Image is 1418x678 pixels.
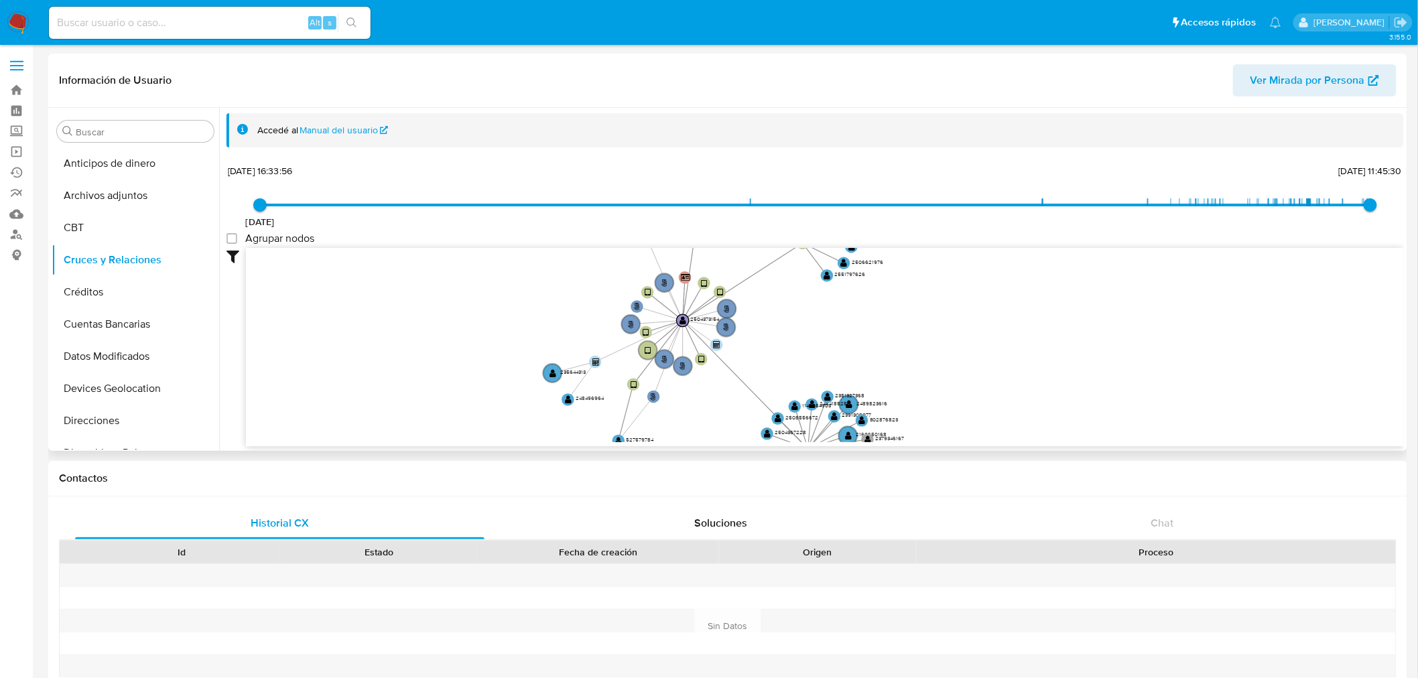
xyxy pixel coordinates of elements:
text:  [848,243,855,251]
button: Anticipos de dinero [52,147,219,180]
text: 802876823 [870,415,899,423]
text:  [681,274,690,282]
button: search-icon [338,13,365,32]
text: 2351327368 [836,391,865,399]
input: Buscar [76,126,208,138]
text: 527579784 [627,435,655,444]
span: s [328,16,332,29]
text: 235644313 [560,368,586,376]
text:  [592,358,599,366]
text:  [643,328,649,337]
text: 2379346167 [875,434,904,442]
text:  [824,393,831,401]
text: 2504373154 [691,315,720,323]
span: [DATE] 16:33:56 [228,164,292,178]
text:  [680,316,686,325]
div: Fecha de creación [487,545,710,559]
span: [DATE] [246,215,275,228]
text: 2391309077 [842,411,872,419]
button: Devices Geolocation [52,372,219,405]
text:  [698,355,704,364]
input: Agrupar nodos [227,233,237,244]
text:  [701,279,707,288]
text:  [864,435,871,444]
div: Id [92,545,271,559]
text: 2508556674 [859,241,892,249]
text:  [645,346,651,355]
text:  [680,362,686,370]
button: Cuentas Bancarias [52,308,219,340]
input: Buscar usuario o caso... [49,14,371,31]
text:  [841,259,848,268]
button: Cruces y Relaciones [52,244,219,276]
text:  [550,369,556,378]
button: Direcciones [52,405,219,437]
text:  [661,356,667,363]
text:  [832,412,838,421]
h1: Contactos [59,472,1397,485]
p: marianathalie.grajeda@mercadolibre.com.mx [1313,16,1389,29]
div: Proceso [925,545,1387,559]
text:  [723,324,729,331]
text: 2484185250 [820,399,850,407]
text: 2508556672 [785,413,818,421]
text:  [799,239,805,248]
button: CBT [52,212,219,244]
span: Ver Mirada por Persona [1250,64,1365,96]
text:  [845,431,852,440]
span: [DATE] 11:45:30 [1339,164,1402,178]
text:  [792,403,799,411]
button: Dispositivos Point [52,437,219,469]
text: 1148254903 [803,401,832,409]
span: Accedé al [257,124,298,137]
a: Notificaciones [1270,17,1281,28]
text: 2504367228 [775,429,806,437]
text: 2551797626 [835,270,866,278]
text:  [661,279,667,287]
text: 2506621976 [852,258,883,266]
text:  [775,415,781,423]
span: Agrupar nodos [245,232,314,245]
span: Accesos rápidos [1181,15,1256,29]
text:  [631,381,637,389]
text: 2162650168 [856,430,887,438]
span: Soluciones [695,515,748,531]
text:  [634,303,640,311]
text:  [824,271,831,280]
button: Buscar [62,126,73,137]
text:  [651,393,657,401]
text:  [724,306,730,313]
span: Alt [310,16,320,29]
text:  [717,288,723,297]
a: Salir [1394,15,1408,29]
span: Historial CX [251,515,309,531]
button: Datos Modificados [52,340,219,372]
text:  [615,437,622,446]
text:  [628,321,634,328]
button: Archivos adjuntos [52,180,219,212]
button: Ver Mirada por Persona [1233,64,1397,96]
text:  [809,401,816,409]
text:  [764,429,771,438]
text:  [714,342,720,349]
text: 248496964 [576,395,604,403]
text: 2489823616 [856,399,887,407]
text:  [859,416,866,425]
h1: Información de Usuario [59,74,172,87]
span: Chat [1151,515,1174,531]
a: Manual del usuario [300,124,389,137]
text:  [645,288,651,297]
text:  [846,401,852,409]
button: Créditos [52,276,219,308]
div: Origen [728,545,907,559]
text:  [565,395,572,404]
div: Estado [289,545,468,559]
